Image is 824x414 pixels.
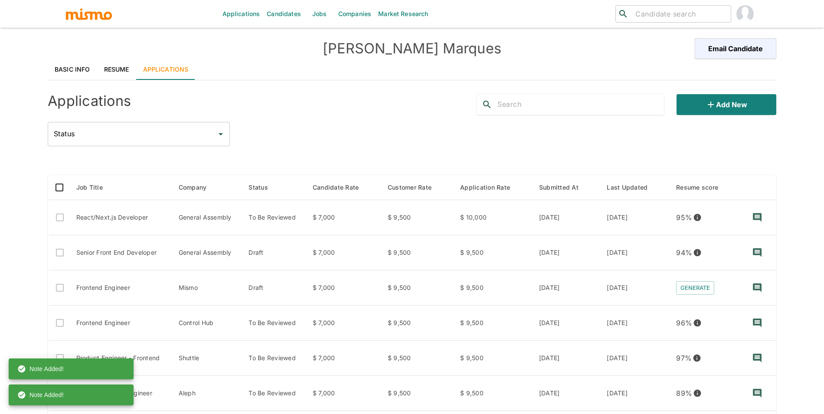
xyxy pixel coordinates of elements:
[676,352,692,364] p: 97 %
[676,281,714,295] button: Generate
[242,341,306,376] td: To Be Reviewed
[497,98,664,112] input: Search
[676,387,692,399] p: 89 %
[172,235,242,270] td: General Assembly
[49,341,69,376] td: Only active applications to Public jobs can be selected
[747,348,768,368] button: recent-notes
[172,341,242,376] td: Shuttle
[600,376,669,411] td: [DATE]
[65,7,113,20] img: logo
[242,200,306,235] td: To Be Reviewed
[632,8,727,20] input: Candidate search
[747,242,768,263] button: recent-notes
[306,270,381,306] td: $ 7,000
[97,59,136,80] a: Resume
[381,270,453,306] td: $ 9,500
[242,235,306,270] td: Draft
[676,246,692,259] p: 94 %
[600,200,669,235] td: [DATE]
[48,59,97,80] a: Basic Info
[69,235,172,270] td: Senior Front End Developer
[693,354,701,362] svg: View resume score details
[306,306,381,341] td: $ 7,000
[607,182,659,193] span: Last Updated
[381,200,453,235] td: $ 9,500
[172,306,242,341] td: Control Hub
[17,387,64,403] div: Note Added!
[736,5,754,23] img: Maria Lujan Ciommo
[381,235,453,270] td: $ 9,500
[600,270,669,306] td: [DATE]
[747,207,768,228] button: recent-notes
[477,94,497,115] button: search
[381,341,453,376] td: $ 9,500
[676,317,692,329] p: 96 %
[313,182,370,193] span: Candidate Rate
[453,270,532,306] td: $ 9,500
[242,270,306,306] td: Draft
[453,376,532,411] td: $ 9,500
[306,341,381,376] td: $ 7,000
[388,182,443,193] span: Customer Rate
[381,376,453,411] td: $ 9,500
[48,92,131,110] h4: Applications
[69,200,172,235] td: React/Next.js Developer
[532,235,600,270] td: [DATE]
[453,200,532,235] td: $ 10,000
[69,270,172,306] td: Frontend Engineer
[49,200,69,235] td: Only active applications to Public jobs can be selected
[532,270,600,306] td: [DATE]
[677,94,776,115] button: Add new
[693,389,702,398] svg: View resume score details
[532,200,600,235] td: [DATE]
[381,306,453,341] td: $ 9,500
[747,277,768,298] button: recent-notes
[17,361,64,377] div: Note Added!
[747,312,768,333] button: recent-notes
[306,235,381,270] td: $ 7,000
[249,182,279,193] span: Status
[69,341,172,376] td: Product Engineer - Frontend
[76,182,114,193] span: Job Title
[172,270,242,306] td: Mismo
[306,376,381,411] td: $ 7,000
[600,235,669,270] td: [DATE]
[460,182,521,193] span: Application Rate
[453,235,532,270] td: $ 9,500
[693,248,702,257] svg: View resume score details
[453,306,532,341] td: $ 9,500
[215,128,227,140] button: Open
[242,376,306,411] td: To Be Reviewed
[532,341,600,376] td: [DATE]
[532,376,600,411] td: [DATE]
[532,306,600,341] td: [DATE]
[242,306,306,341] td: To Be Reviewed
[693,213,702,222] svg: View resume score details
[230,40,594,57] h4: [PERSON_NAME] Marques
[49,306,69,341] td: Only active applications to Public jobs can be selected
[600,306,669,341] td: [DATE]
[747,383,768,404] button: recent-notes
[306,200,381,235] td: $ 7,000
[172,376,242,411] td: Aleph
[676,211,692,223] p: 95 %
[69,306,172,341] td: Frontend Engineer
[693,319,702,327] svg: View resume score details
[49,270,69,306] td: Only active applications to Public jobs can be selected
[172,200,242,235] td: General Assembly
[539,182,590,193] span: Submitted At
[136,59,196,80] a: Applications
[49,235,69,270] td: Only active applications to Public jobs can be selected
[179,182,218,193] span: Company
[600,341,669,376] td: [DATE]
[453,341,532,376] td: $ 9,500
[695,38,776,59] button: Email Candidate
[676,182,729,193] span: Resume score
